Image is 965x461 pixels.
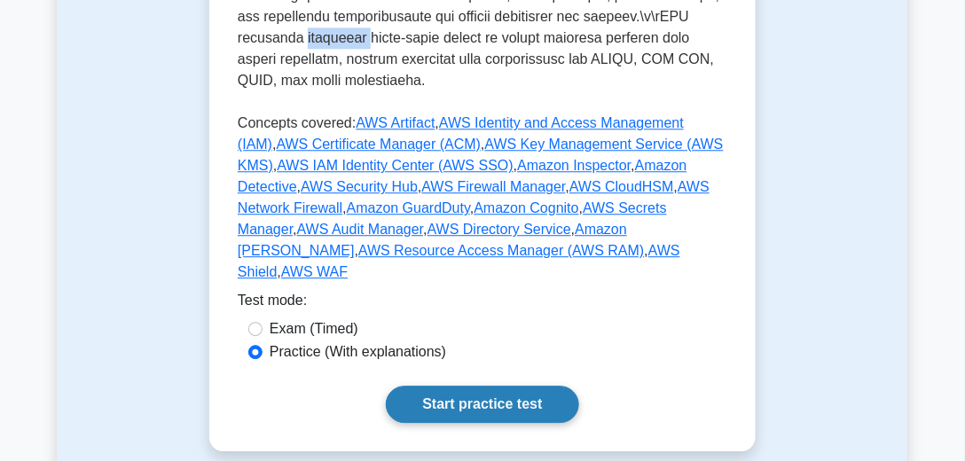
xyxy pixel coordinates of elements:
a: AWS Security Hub [301,179,418,194]
label: Exam (Timed) [270,318,358,340]
a: AWS Firewall Manager [422,179,566,194]
a: AWS Secrets Manager [238,200,667,237]
div: Test mode: [238,290,727,318]
a: Amazon Inspector [517,158,631,173]
a: Amazon Detective [238,158,687,194]
a: AWS Directory Service [428,222,571,237]
a: AWS IAM Identity Center (AWS SSO) [277,158,513,173]
a: AWS Audit Manager [297,222,424,237]
a: AWS Certificate Manager (ACM) [277,137,482,152]
a: Amazon [PERSON_NAME] [238,222,627,258]
a: AWS Resource Access Manager (AWS RAM) [358,243,644,258]
a: AWS Key Management Service (AWS KMS) [238,137,724,173]
a: Amazon GuardDuty [347,200,470,215]
a: AWS Artifact [356,115,435,130]
a: AWS Shield [238,243,680,279]
p: Concepts covered: , , , , , , , , , , , , , , , , , , , [238,113,727,290]
label: Practice (With explanations) [270,341,446,363]
a: Start practice test [386,386,578,423]
a: Amazon Cognito [474,200,578,215]
a: AWS CloudHSM [569,179,674,194]
a: AWS Identity and Access Management (IAM) [238,115,684,152]
a: AWS WAF [281,264,348,279]
a: AWS Network Firewall [238,179,710,215]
